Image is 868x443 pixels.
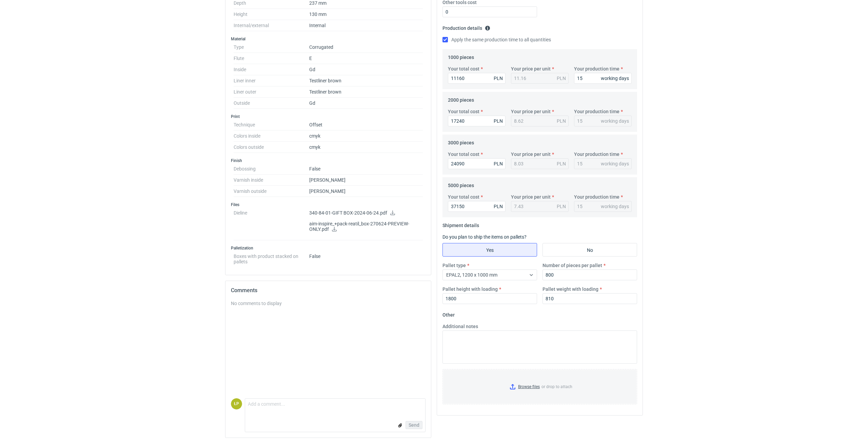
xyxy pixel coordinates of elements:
[234,119,309,130] dt: Technique
[234,175,309,186] dt: Varnish inside
[557,75,566,82] div: PLN
[234,186,309,197] dt: Varnish outside
[309,210,423,216] p: 340-84-01-GIFT BOX-2024-06-24.pdf
[309,42,423,53] dd: Corrugated
[601,160,629,167] div: working days
[234,9,309,20] dt: Height
[234,163,309,175] dt: Debossing
[601,203,629,210] div: working days
[309,75,423,86] dd: Testliner brown
[494,203,503,210] div: PLN
[406,421,422,429] button: Send
[542,269,637,280] input: 0
[442,234,527,240] label: Do you plan to ship the items on pallets?
[448,65,479,72] label: Your total cost
[442,220,479,228] legend: Shipment details
[309,119,423,130] dd: Offset
[234,98,309,109] dt: Outside
[542,243,637,257] label: No
[309,163,423,175] dd: False
[309,175,423,186] dd: [PERSON_NAME]
[542,262,602,269] label: Number of pieces per pallet
[309,98,423,109] dd: Gd
[309,53,423,64] dd: E
[309,86,423,98] dd: Testliner brown
[494,160,503,167] div: PLN
[309,20,423,31] dd: Internal
[309,64,423,75] dd: Gd
[309,186,423,197] dd: [PERSON_NAME]
[231,114,426,119] h3: Print
[574,65,619,72] label: Your production time
[442,293,537,304] input: 0
[231,36,426,42] h3: Material
[557,118,566,124] div: PLN
[309,221,423,233] p: aim-inspire_+pack-reatil_box-270624-PREVIEW-ONLY.pdf
[542,293,637,304] input: 0
[557,203,566,210] div: PLN
[448,108,479,115] label: Your total cost
[448,52,474,60] legend: 1000 pieces
[442,323,478,330] label: Additional notes
[442,23,490,31] legend: Production details
[234,207,309,240] dt: Dieline
[234,42,309,53] dt: Type
[442,262,466,269] label: Pallet type
[442,36,551,43] label: Apply the same production time to all quantities
[442,243,537,257] label: Yes
[601,75,629,82] div: working days
[574,151,619,158] label: Your production time
[442,6,537,17] input: 0
[494,118,503,124] div: PLN
[448,137,474,145] legend: 3000 pieces
[446,272,497,278] span: EPAL2, 1200 x 1000 mm
[574,194,619,200] label: Your production time
[511,108,551,115] label: Your price per unit
[601,118,629,124] div: working days
[442,309,455,318] legend: Other
[234,53,309,64] dt: Flute
[234,20,309,31] dt: Internal/external
[443,369,637,404] label: or drop to attach
[448,95,474,103] legend: 2000 pieces
[231,398,242,409] figcaption: ŁP
[234,64,309,75] dt: Inside
[574,108,619,115] label: Your production time
[448,151,479,158] label: Your total cost
[231,158,426,163] h3: Finish
[309,9,423,20] dd: 130 mm
[231,398,242,409] div: Łukasz Postawa
[542,286,598,293] label: Pallet weight with loading
[511,65,551,72] label: Your price per unit
[511,194,551,200] label: Your price per unit
[309,142,423,153] dd: cmyk
[309,251,423,264] dd: False
[442,286,498,293] label: Pallet height with loading
[234,86,309,98] dt: Liner outer
[511,151,551,158] label: Your price per unit
[231,286,426,295] h2: Comments
[574,73,632,84] input: 0
[234,251,309,264] dt: Boxes with product stacked on pallets
[231,300,426,307] div: No comments to display
[448,73,506,84] input: 0
[234,142,309,153] dt: Colors outside
[409,423,419,427] span: Send
[448,180,474,188] legend: 5000 pieces
[234,130,309,142] dt: Colors inside
[309,130,423,142] dd: cmyk
[448,194,479,200] label: Your total cost
[234,75,309,86] dt: Liner inner
[557,160,566,167] div: PLN
[231,245,426,251] h3: Palletization
[494,75,503,82] div: PLN
[231,202,426,207] h3: Files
